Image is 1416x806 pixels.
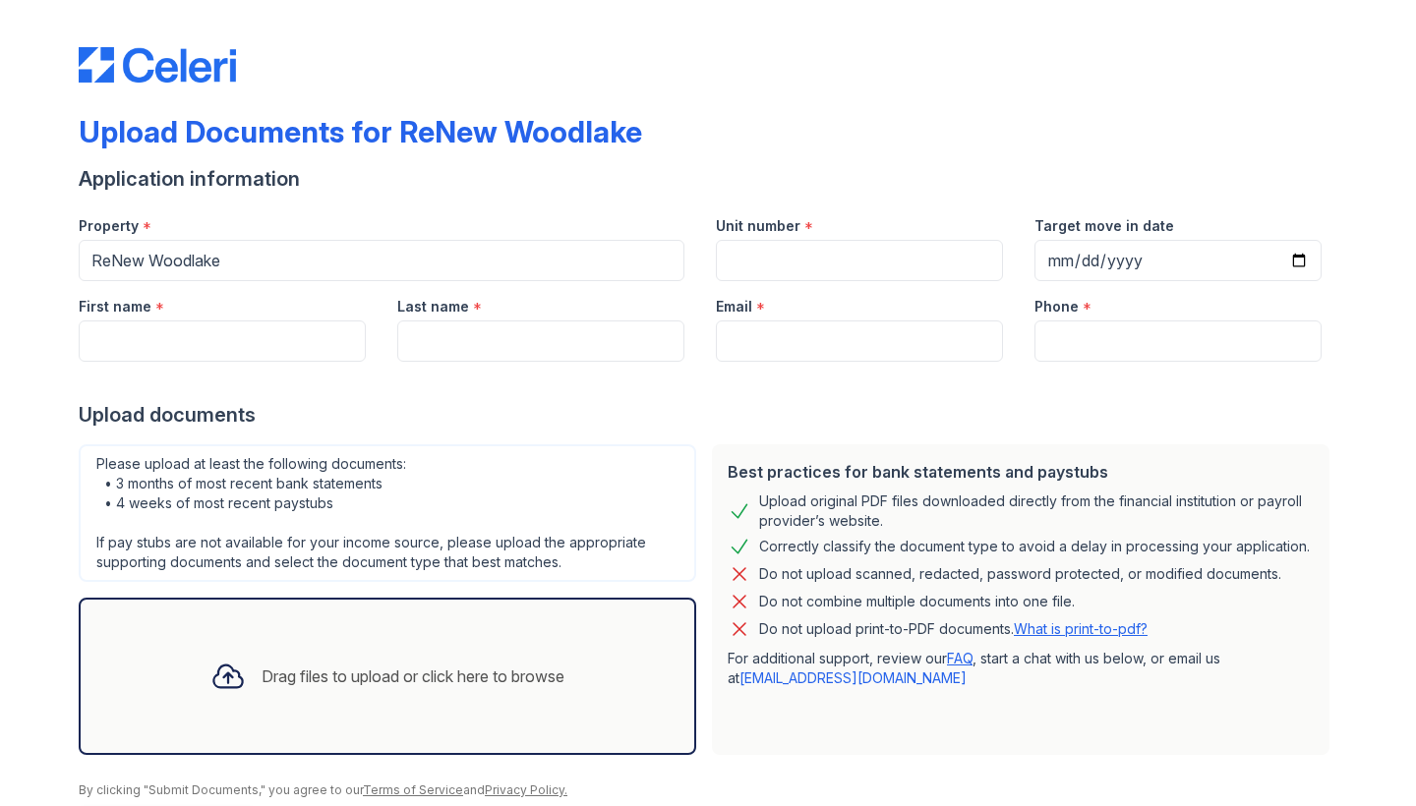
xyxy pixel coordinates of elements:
[716,297,752,317] label: Email
[79,114,642,149] div: Upload Documents for ReNew Woodlake
[728,460,1314,484] div: Best practices for bank statements and paystubs
[79,444,696,582] div: Please upload at least the following documents: • 3 months of most recent bank statements • 4 wee...
[79,782,1337,798] div: By clicking "Submit Documents," you agree to our and
[1014,620,1148,637] a: What is print-to-pdf?
[759,535,1310,558] div: Correctly classify the document type to avoid a delay in processing your application.
[79,297,151,317] label: First name
[947,650,973,666] a: FAQ
[739,669,967,686] a: [EMAIL_ADDRESS][DOMAIN_NAME]
[716,216,800,236] label: Unit number
[79,401,1337,429] div: Upload documents
[759,590,1075,613] div: Do not combine multiple documents into one file.
[363,782,463,797] a: Terms of Service
[79,165,1337,193] div: Application information
[759,562,1281,586] div: Do not upload scanned, redacted, password protected, or modified documents.
[397,297,469,317] label: Last name
[728,649,1314,688] p: For additional support, review our , start a chat with us below, or email us at
[1034,297,1079,317] label: Phone
[485,782,567,797] a: Privacy Policy.
[79,216,139,236] label: Property
[79,47,236,83] img: CE_Logo_Blue-a8612792a0a2168367f1c8372b55b34899dd931a85d93a1a3d3e32e68fde9ad4.png
[759,491,1314,531] div: Upload original PDF files downloaded directly from the financial institution or payroll provider’...
[262,664,564,688] div: Drag files to upload or click here to browse
[759,619,1148,639] p: Do not upload print-to-PDF documents.
[1034,216,1174,236] label: Target move in date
